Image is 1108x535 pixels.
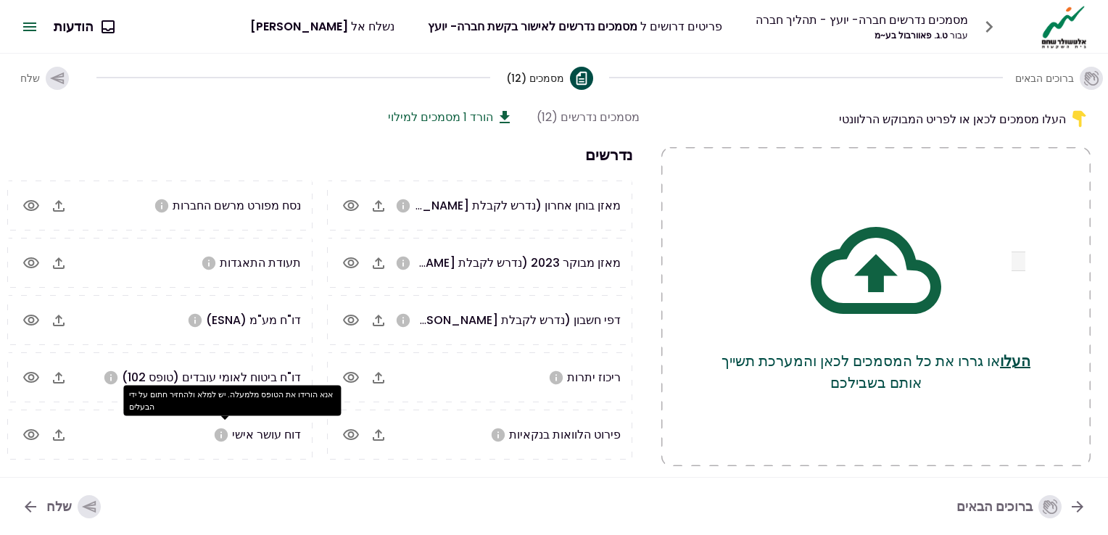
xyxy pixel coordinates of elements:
span: דוח עושר אישי [232,426,301,443]
span: דו"ח ביטוח לאומי עובדים (טופס 102) [122,369,301,386]
span: עבור [950,29,968,41]
svg: אנא העלו מאזן מבוקר לשנה 2023 [395,255,411,271]
div: העלו מסמכים לכאן או לפריט המבוקש הרלוונטי [661,108,1091,130]
div: פריטים דרושים ל [428,17,722,36]
p: או גררו את כל המסמכים לכאן והמערכת תשייך אותם בשבילכם [719,350,1033,394]
svg: אנא הורידו את הטופס מלמעלה. יש למלא ולהחזיר חתום על ידי הבעלים [213,427,229,443]
img: Logo [1038,4,1091,49]
div: ט.ג. פאוורבול בע~מ [756,29,968,42]
button: שלח [10,488,112,526]
svg: אנא העלו דו"ח מע"מ (ESNA) משנת 2023 ועד היום [187,312,203,328]
span: מסמכים נדרשים לאישור בקשת חברה- יועץ [428,18,637,35]
span: מאזן מבוקר 2023 (נדרש לקבלת [PERSON_NAME] ירוק) [329,254,621,271]
button: שלח [9,55,80,101]
span: שלח [20,71,40,86]
button: הורד 1 מסמכים למילוי [388,108,513,126]
svg: במידה ונערכת הנהלת חשבונות כפולה בלבד [395,198,411,214]
div: שלח [46,495,101,518]
span: ריכוז יתרות [567,369,621,386]
div: אנא הורידו את הטופס מלמעלה. יש למלא ולהחזיר חתום על ידי הבעלים [123,386,341,416]
span: נסח מפורט מרשם החברות [173,197,301,214]
button: מסמכים (12) [506,55,593,101]
span: מסמכים (12) [506,71,564,86]
svg: אנא העלו תעודת התאגדות של החברה [201,255,217,271]
span: דו"ח מע"מ (ESNA) [206,312,301,328]
span: דפי חשבון (נדרש לקבלת [PERSON_NAME] ירוק) [372,312,621,328]
svg: אנא העלו דפי חשבון ל3 חודשים האחרונים לכל החשבונות בנק [395,312,411,328]
svg: אנא העלו טופס 102 משנת 2023 ועד היום [103,370,119,386]
button: ברוכים הבאים [945,488,1098,526]
svg: אנא העלו פרוט הלוואות מהבנקים [490,427,506,443]
div: ברוכים הבאים [956,495,1062,518]
svg: אנא העלו נסח חברה מפורט כולל שעבודים [154,198,170,214]
span: מאזן בוחן אחרון (נדרש לקבלת [PERSON_NAME] ירוק) [343,197,621,214]
button: הודעות [42,8,125,46]
span: תעודת התאגדות [220,254,301,271]
span: ברוכים הבאים [1015,71,1074,86]
span: פירוט הלוואות בנקאיות [509,426,621,443]
button: ברוכים הבאים [1019,55,1099,101]
div: נשלח אל [250,17,394,36]
div: מסמכים נדרשים חברה- יועץ - תהליך חברה [756,11,968,29]
svg: אנא העלו ריכוז יתרות עדכני בבנקים, בחברות אשראי חוץ בנקאיות ובחברות כרטיסי אשראי [548,370,564,386]
button: העלו [1000,350,1030,372]
div: מסמכים נדרשים (12) [537,108,640,126]
span: [PERSON_NAME] [250,18,348,35]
